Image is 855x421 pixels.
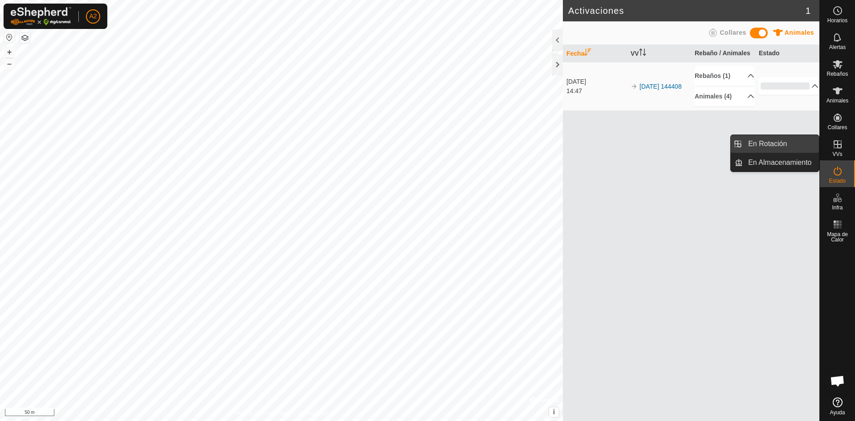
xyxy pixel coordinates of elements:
[832,151,842,157] span: VVs
[691,45,755,62] th: Rebaño / Animales
[755,45,819,62] th: Estado
[830,410,845,415] span: Ayuda
[553,408,555,416] span: i
[748,157,811,168] span: En Almacenamiento
[20,33,30,43] button: Capas del Mapa
[826,98,848,103] span: Animales
[11,7,71,25] img: Logo Gallagher
[824,368,851,394] div: Chat abierto
[563,45,627,62] th: Fecha
[236,409,287,417] a: Política de Privacidad
[4,32,15,43] button: Restablecer Mapa
[566,77,626,86] div: [DATE]
[549,407,559,417] button: i
[720,29,746,36] span: Collares
[731,135,819,153] li: En Rotación
[297,409,327,417] a: Contáctenos
[89,12,97,21] span: A2
[568,5,806,16] h2: Activaciones
[566,86,626,96] div: 14:47
[4,58,15,69] button: –
[822,232,853,242] span: Mapa de Calor
[827,18,847,23] span: Horarios
[743,154,819,172] a: En Almacenamiento
[761,82,810,90] div: 0%
[743,135,819,153] a: En Rotación
[820,394,855,419] a: Ayuda
[627,45,691,62] th: VV
[827,125,847,130] span: Collares
[785,29,814,36] span: Animales
[829,178,846,184] span: Estado
[748,139,787,149] span: En Rotación
[731,154,819,172] li: En Almacenamiento
[631,83,638,90] img: arrow
[4,47,15,57] button: +
[759,77,818,95] p-accordion-header: 0%
[695,86,754,106] p-accordion-header: Animales (4)
[832,205,843,210] span: Infra
[584,50,591,57] p-sorticon: Activar para ordenar
[806,4,810,17] span: 1
[639,83,682,90] a: [DATE] 144408
[829,45,846,50] span: Alertas
[695,66,754,86] p-accordion-header: Rebaños (1)
[639,50,646,57] p-sorticon: Activar para ordenar
[826,71,848,77] span: Rebaños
